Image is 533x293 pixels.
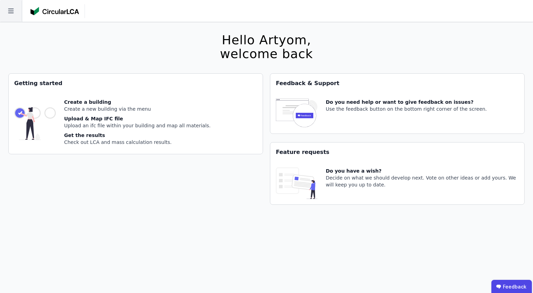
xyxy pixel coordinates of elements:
img: getting_started_tile-DrF_GRSv.svg [14,99,56,148]
div: Hello Artyom, [220,33,313,47]
div: Feature requests [270,143,524,162]
div: Upload & Map IFC file [64,115,211,122]
img: feature_request_tile-UiXE1qGU.svg [276,167,317,199]
div: Upload an ifc file within your building and map all materials. [64,122,211,129]
img: feedback-icon-HCTs5lye.svg [276,99,317,128]
div: Getting started [9,74,263,93]
div: Feedback & Support [270,74,524,93]
div: Check out LCA and mass calculation results. [64,139,211,146]
div: welcome back [220,47,313,61]
div: Use the feedback button on the bottom right corner of the screen. [326,106,487,112]
div: Decide on what we should develop next. Vote on other ideas or add yours. We will keep you up to d... [326,174,519,188]
div: Do you have a wish? [326,167,519,174]
div: Create a building [64,99,211,106]
div: Get the results [64,132,211,139]
div: Do you need help or want to give feedback on issues? [326,99,487,106]
img: Concular [30,7,79,15]
div: Create a new building via the menu [64,106,211,112]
